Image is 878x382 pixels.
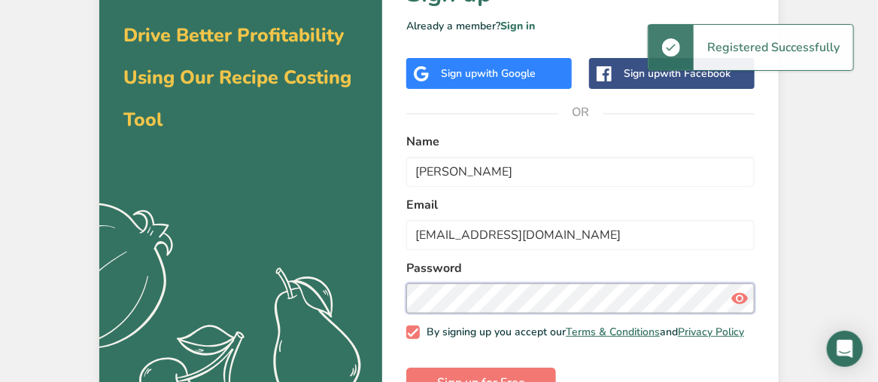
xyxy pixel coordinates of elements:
div: Registered Successfully [694,25,853,70]
div: Sign up [624,66,731,81]
p: Already a member? [406,18,755,34]
a: Sign in [500,19,535,33]
span: Drive Better Profitability Using Our Recipe Costing Tool [123,23,351,133]
div: Open Intercom Messenger [827,331,863,367]
div: Sign up [441,66,536,81]
input: John Doe [406,157,755,187]
span: with Google [477,66,536,81]
span: By signing up you accept our and [420,325,745,339]
input: email@example.com [406,220,755,250]
label: Name [406,133,755,151]
span: with Facebook [660,66,731,81]
a: Privacy Policy [678,325,744,339]
a: Terms & Conditions [566,325,660,339]
label: Email [406,196,755,214]
span: OR [558,90,603,135]
label: Password [406,259,755,277]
